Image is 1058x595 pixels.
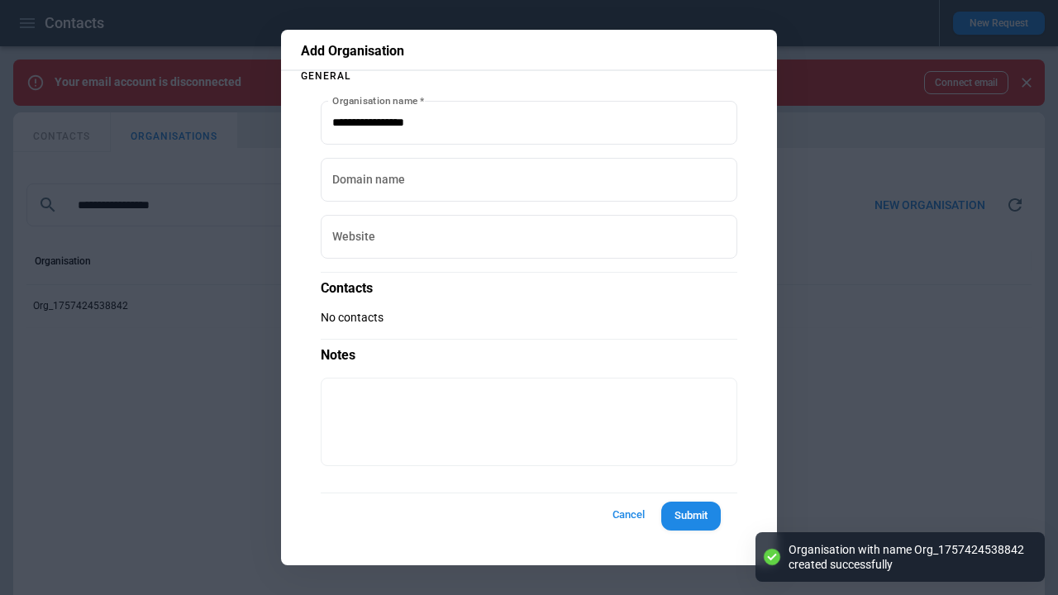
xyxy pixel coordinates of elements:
button: Cancel [602,500,655,531]
p: Notes [321,339,737,364]
p: Contacts [321,272,737,297]
p: Add Organisation [301,43,757,59]
label: Organisation name [332,93,424,107]
button: Submit [661,502,721,531]
p: General [301,71,757,81]
div: Organisation with name Org_1757424538842 created successfully [789,542,1028,572]
p: No contacts [321,311,737,325]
